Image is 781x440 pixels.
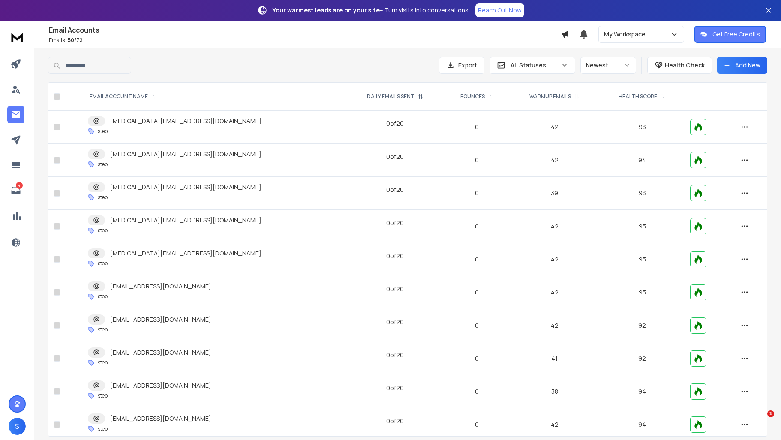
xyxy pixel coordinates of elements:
[386,119,404,128] div: 0 of 20
[9,29,26,45] img: logo
[90,93,156,100] div: EMAIL ACCOUNT NAME
[510,210,599,243] td: 42
[273,6,469,15] p: – Turn visits into conversations
[475,3,524,17] a: Reach Out Now
[599,243,685,276] td: 93
[750,410,770,431] iframe: Intercom live chat
[580,57,636,74] button: Newest
[96,161,108,168] p: Istep
[511,61,558,70] p: All Statuses
[599,309,685,342] td: 92
[449,222,505,231] p: 0
[604,30,649,39] p: My Workspace
[599,342,685,375] td: 92
[449,123,505,131] p: 0
[110,150,261,158] p: [MEDICAL_DATA][EMAIL_ADDRESS][DOMAIN_NAME]
[96,227,108,234] p: Istep
[449,420,505,429] p: 0
[510,375,599,408] td: 38
[599,210,685,243] td: 93
[110,282,211,291] p: [EMAIL_ADDRESS][DOMAIN_NAME]
[386,285,404,293] div: 0 of 20
[96,425,108,432] p: Istep
[599,177,685,210] td: 93
[96,293,108,300] p: Istep
[386,152,404,161] div: 0 of 20
[510,309,599,342] td: 42
[510,276,599,309] td: 42
[9,418,26,435] button: S
[96,128,108,135] p: Istep
[619,93,657,100] p: HEALTH SCORE
[110,381,211,390] p: [EMAIL_ADDRESS][DOMAIN_NAME]
[449,321,505,330] p: 0
[460,93,485,100] p: BOUNCES
[449,189,505,197] p: 0
[717,57,767,74] button: Add New
[110,183,261,191] p: [MEDICAL_DATA][EMAIL_ADDRESS][DOMAIN_NAME]
[49,25,561,35] h1: Email Accounts
[110,249,261,258] p: [MEDICAL_DATA][EMAIL_ADDRESS][DOMAIN_NAME]
[478,6,522,15] p: Reach Out Now
[110,414,211,423] p: [EMAIL_ADDRESS][DOMAIN_NAME]
[96,194,108,201] p: Istep
[439,57,484,74] button: Export
[510,144,599,177] td: 42
[449,288,505,297] p: 0
[96,260,108,267] p: Istep
[386,384,404,392] div: 0 of 20
[386,185,404,194] div: 0 of 20
[449,354,505,363] p: 0
[694,26,766,43] button: Get Free Credits
[68,36,83,44] span: 50 / 72
[96,326,108,333] p: Istep
[510,111,599,144] td: 42
[529,93,571,100] p: WARMUP EMAILS
[96,392,108,399] p: Istep
[110,117,261,125] p: [MEDICAL_DATA][EMAIL_ADDRESS][DOMAIN_NAME]
[449,387,505,396] p: 0
[510,243,599,276] td: 42
[510,177,599,210] td: 39
[599,144,685,177] td: 94
[96,359,108,366] p: Istep
[7,182,24,199] a: 4
[510,342,599,375] td: 41
[110,216,261,225] p: [MEDICAL_DATA][EMAIL_ADDRESS][DOMAIN_NAME]
[599,111,685,144] td: 93
[449,156,505,164] p: 0
[386,218,404,227] div: 0 of 20
[273,6,380,14] strong: Your warmest leads are on your site
[386,252,404,260] div: 0 of 20
[386,351,404,359] div: 0 of 20
[449,255,505,264] p: 0
[386,318,404,326] div: 0 of 20
[110,348,211,357] p: [EMAIL_ADDRESS][DOMAIN_NAME]
[599,375,685,408] td: 94
[110,315,211,324] p: [EMAIL_ADDRESS][DOMAIN_NAME]
[767,410,774,417] span: 1
[665,61,705,70] p: Health Check
[599,276,685,309] td: 93
[386,417,404,425] div: 0 of 20
[16,182,23,189] p: 4
[712,30,760,39] p: Get Free Credits
[647,57,712,74] button: Health Check
[367,93,415,100] p: DAILY EMAILS SENT
[49,37,561,44] p: Emails :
